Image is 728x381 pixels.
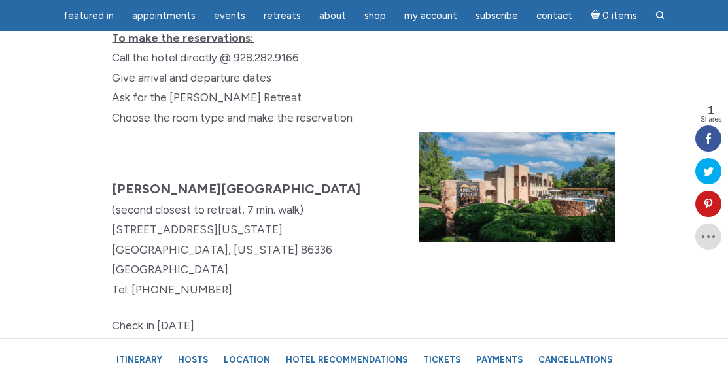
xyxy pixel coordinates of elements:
[171,348,215,371] a: Hosts
[132,10,196,22] span: Appointments
[602,11,637,21] span: 0 items
[112,68,615,88] div: Give arrival and departure dates
[256,3,309,29] a: Retreats
[264,10,301,22] span: Retreats
[468,3,526,29] a: Subscribe
[356,3,394,29] a: Shop
[529,3,580,29] a: Contact
[63,10,114,22] span: featured in
[217,348,277,371] a: Location
[279,348,414,371] a: Hotel Recommendations
[404,10,457,22] span: My Account
[56,3,122,29] a: featured in
[112,31,254,44] u: To make the reservations:
[112,48,615,68] div: Call the hotel directly @ 928.282.9166
[364,10,386,22] span: Shop
[417,348,467,371] a: Tickets
[112,88,615,108] div: Ask for the [PERSON_NAME] Retreat
[214,10,245,22] span: Events
[112,108,615,128] div: Choose the room type and make the reservation
[396,3,465,29] a: My Account
[701,105,721,116] span: 1
[319,10,346,22] span: About
[124,3,203,29] a: Appointments
[591,10,603,22] i: Cart
[536,10,572,22] span: Contact
[532,348,619,371] a: Cancellations
[206,3,253,29] a: Events
[311,3,354,29] a: About
[470,348,529,371] a: Payments
[476,10,518,22] span: Subscribe
[583,2,646,29] a: Cart0 items
[112,179,615,300] p: (second closest to retreat, 7 min. walk) [STREET_ADDRESS][US_STATE] [GEOGRAPHIC_DATA], [US_STATE]...
[112,181,360,197] strong: [PERSON_NAME][GEOGRAPHIC_DATA]
[701,116,721,123] span: Shares
[110,348,169,371] a: Itinerary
